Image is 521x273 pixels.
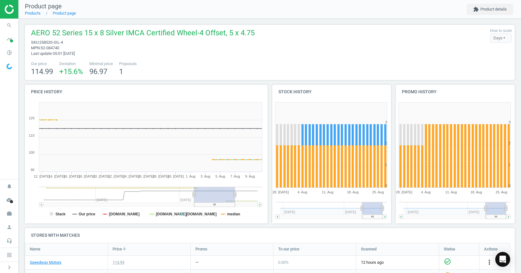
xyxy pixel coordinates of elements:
tspan: 24. [DATE] [123,174,139,178]
span: Status [444,246,455,252]
text: 3 [509,120,510,124]
text: 0 [385,184,387,187]
tspan: 18. Aug [470,190,482,194]
button: more_vert [486,258,493,266]
tspan: 9. Aug [245,174,255,178]
i: check_circle_outline [444,258,451,265]
span: +15.6 % [59,67,83,76]
i: notifications [3,180,15,192]
span: Actions [484,246,498,252]
div: — [195,260,198,265]
span: 1 [119,67,123,76]
text: 90 [31,168,34,172]
label: How to scale [490,28,512,33]
tspan: 11. Aug [445,190,457,194]
tspan: 25. Aug [496,190,507,194]
div: Open Intercom Messenger [495,252,510,267]
tspan: 26. [DATE] [138,174,154,178]
tspan: Our price [79,212,96,216]
tspan: 4. Aug [297,190,307,194]
a: Product page [53,11,76,15]
span: 12 hours ago [361,260,434,265]
img: ajHJNr6hYgQAAAAASUVORK5CYII= [5,5,49,14]
tspan: 30. [DATE] [167,174,184,178]
a: Speedway Motors [30,260,61,265]
span: mpn : [31,46,41,50]
i: work [3,208,15,219]
text: 110 [29,134,34,137]
i: headset_mic [3,235,15,247]
h4: Price history [25,85,268,99]
h4: Stock history [272,85,391,99]
span: Product page [25,2,62,10]
tspan: 20. [DATE] [93,174,109,178]
span: 258520-SIL-4 [39,40,63,45]
a: Products [25,11,41,15]
text: 1 [385,163,387,166]
text: 2 [509,141,510,145]
i: cloud_done [3,194,15,206]
span: Name [30,246,40,252]
tspan: [DOMAIN_NAME] [109,212,140,216]
tspan: 4. Aug [421,190,431,194]
tspan: 12. [DATE] [34,174,50,178]
span: Deviation [59,61,83,67]
span: Price [113,246,122,252]
button: chevron_right [2,263,17,271]
span: 96.97 [89,67,107,76]
tspan: 1. Aug [186,174,195,178]
text: 1 [509,163,510,166]
span: Minimal price [89,61,113,67]
text: 0 [509,184,510,187]
text: 2 [385,141,387,145]
tspan: 28. [DATE] [272,190,289,194]
tspan: [DOMAIN_NAME] [186,212,217,216]
span: Last update 05:01 [DATE] [31,51,75,56]
tspan: [DOMAIN_NAME] [156,212,187,216]
span: 114.99 [31,67,53,76]
span: sku : [31,40,39,45]
span: Promo [195,246,207,252]
text: 100 [29,151,34,154]
div: Days [490,33,512,43]
tspan: Stack [56,212,65,216]
text: 120 [29,116,34,120]
span: 52-084740 [41,46,59,50]
tspan: median [227,212,240,216]
span: 0.00 % [278,260,289,265]
i: extension [473,7,479,12]
tspan: 25. Aug [372,190,384,194]
span: To our price [278,246,299,252]
tspan: 28. [DATE] [396,190,412,194]
tspan: 5. Aug [216,174,225,178]
tspan: 18. Aug [347,190,358,194]
tspan: 7. Aug [230,174,240,178]
span: Proposals [119,61,137,67]
h4: Stores with matches [25,228,515,243]
i: chevron_right [6,264,13,271]
i: pie_chart_outlined [3,47,15,59]
tspan: 11. Aug [322,190,333,194]
img: wGWNvw8QSZomAAAAABJRU5ErkJggg== [7,64,12,69]
tspan: 14. [DATE] [49,174,65,178]
button: extensionProduct details [467,4,513,15]
tspan: 28. [DATE] [153,174,169,178]
span: Our price [31,61,53,67]
tspan: 16. [DATE] [63,174,80,178]
span: Scanned [361,246,376,252]
div: 114.99 [113,260,124,265]
i: more_vert [486,258,493,266]
span: AERO 52 Series 15 x 8 Silver IMCA Certified Wheel-4 Offset, 5 x 4.75 [31,28,255,40]
tspan: 18. [DATE] [78,174,95,178]
h4: Promo history [396,85,515,99]
i: timeline [3,33,15,45]
i: person [3,221,15,233]
text: 3 [385,120,387,124]
i: arrow_downward [122,246,127,251]
i: search [3,20,15,31]
tspan: 3. Aug [201,174,210,178]
tspan: 22. [DATE] [108,174,124,178]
